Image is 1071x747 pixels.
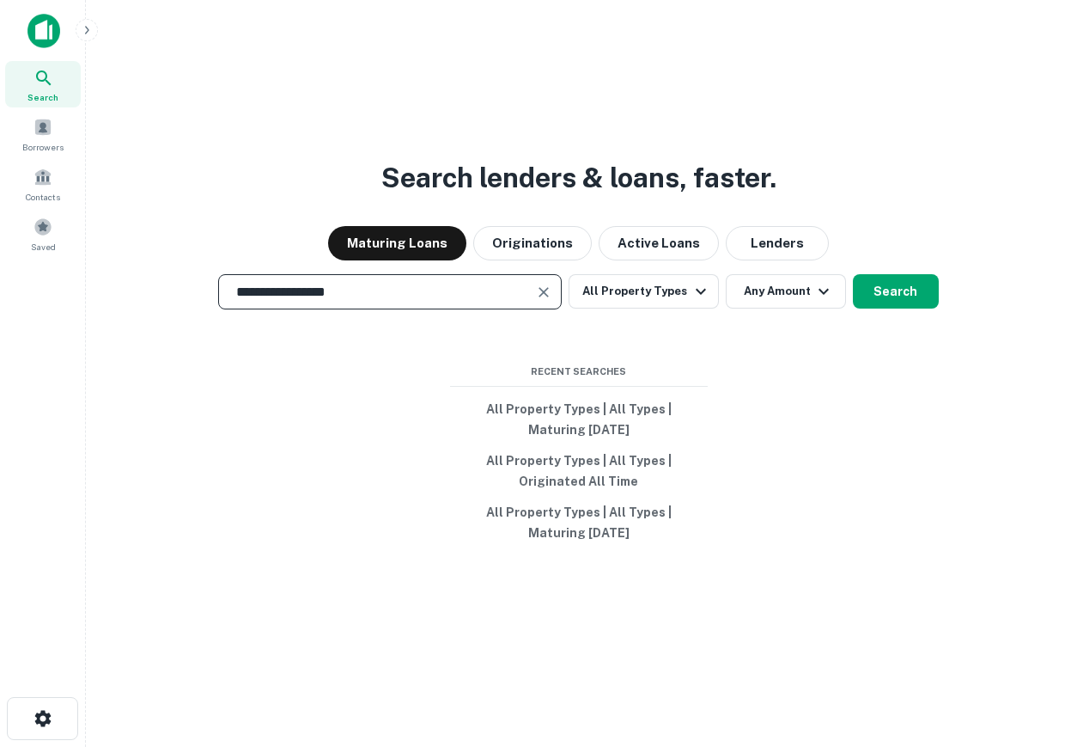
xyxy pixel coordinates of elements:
[5,111,81,157] a: Borrowers
[726,226,829,260] button: Lenders
[5,61,81,107] a: Search
[27,90,58,104] span: Search
[450,394,708,445] button: All Property Types | All Types | Maturing [DATE]
[5,211,81,257] a: Saved
[450,497,708,548] button: All Property Types | All Types | Maturing [DATE]
[450,445,708,497] button: All Property Types | All Types | Originated All Time
[450,364,708,379] span: Recent Searches
[22,140,64,154] span: Borrowers
[26,190,60,204] span: Contacts
[726,274,846,309] button: Any Amount
[5,161,81,207] a: Contacts
[473,226,592,260] button: Originations
[27,14,60,48] img: capitalize-icon.png
[985,609,1071,692] iframe: Chat Widget
[328,226,466,260] button: Maturing Loans
[599,226,719,260] button: Active Loans
[569,274,718,309] button: All Property Types
[31,240,56,254] span: Saved
[853,274,939,309] button: Search
[532,280,556,304] button: Clear
[381,157,776,199] h3: Search lenders & loans, faster.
